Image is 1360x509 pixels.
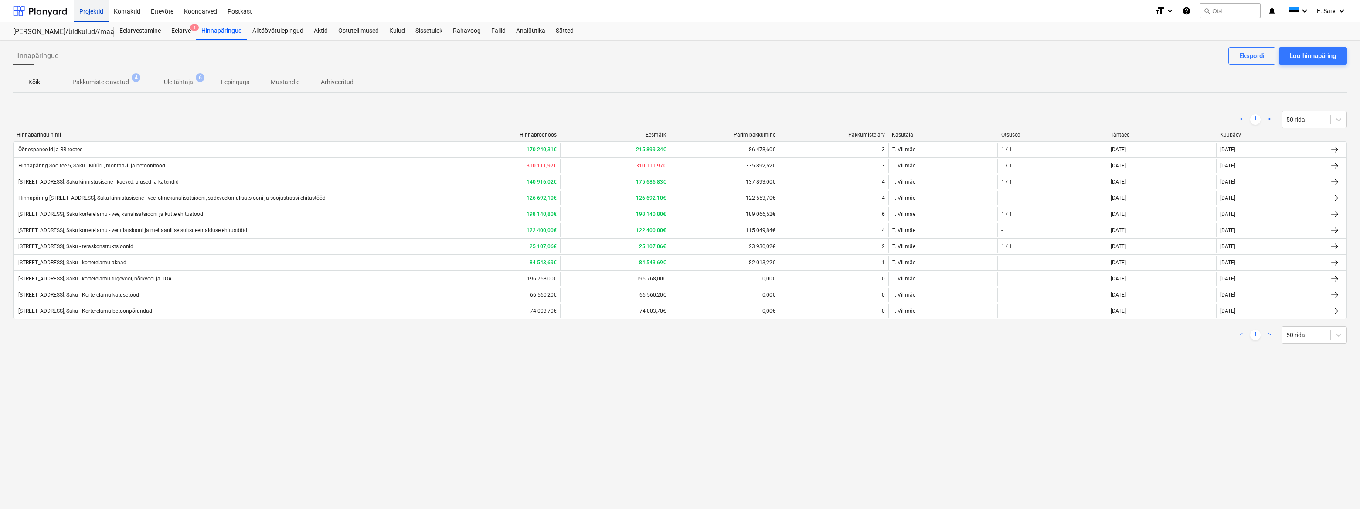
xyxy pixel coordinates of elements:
[17,243,133,249] div: [STREET_ADDRESS], Saku - teraskonstruktsioonid
[882,243,885,249] div: 2
[1001,163,1012,169] div: 1 / 1
[17,132,447,138] div: Hinnapäringu nimi
[511,22,551,40] a: Analüütika
[670,191,779,205] div: 122 553,70€
[1336,6,1347,16] i: keyboard_arrow_down
[530,243,557,249] b: 25 107,06€
[451,272,560,286] div: 196 768,00€
[1165,6,1175,16] i: keyboard_arrow_down
[17,292,139,298] div: [STREET_ADDRESS], Saku - Korterelamu katusetööd
[1111,179,1126,185] div: [DATE]
[527,211,557,217] b: 198 140,80€
[882,179,885,185] div: 4
[166,22,196,40] div: Eelarve
[1001,292,1003,298] div: -
[333,22,384,40] a: Ostutellimused
[882,227,885,233] div: 4
[410,22,448,40] a: Sissetulek
[1111,195,1126,201] div: [DATE]
[196,73,204,82] span: 6
[1220,243,1235,249] div: [DATE]
[670,143,779,157] div: 86 478,60€
[72,78,129,87] p: Pakkumistele avatud
[636,195,666,201] b: 126 692,10€
[888,256,998,270] div: T. Villmäe
[1220,211,1235,217] div: [DATE]
[882,163,885,169] div: 3
[1001,211,1012,217] div: 1 / 1
[17,195,326,201] div: Hinnapäring [STREET_ADDRESS], Saku kinnistusisene - vee, olmekanalisatsiooni, sadeveekanalisatsio...
[888,288,998,302] div: T. Villmäe
[636,179,666,185] b: 175 686,83€
[888,304,998,318] div: T. Villmäe
[1001,276,1003,282] div: -
[888,239,998,253] div: T. Villmäe
[892,132,994,138] div: Kasutaja
[551,22,579,40] a: Sätted
[166,22,196,40] a: Eelarve1
[670,304,779,318] div: 0,00€
[1220,227,1235,233] div: [DATE]
[1111,276,1126,282] div: [DATE]
[636,227,666,233] b: 122 400,00€
[888,272,998,286] div: T. Villmäe
[670,256,779,270] div: 82 013,22€
[527,179,557,185] b: 140 916,02€
[132,73,140,82] span: 4
[448,22,486,40] a: Rahavoog
[1289,50,1336,61] div: Loo hinnapäring
[882,308,885,314] div: 0
[271,78,300,87] p: Mustandid
[673,132,775,138] div: Parim pakkumine
[486,22,511,40] div: Failid
[114,22,166,40] a: Eelarvestamine
[17,260,126,266] div: [STREET_ADDRESS], Saku - korterelamu aknad
[1111,132,1213,138] div: Tähtaeg
[882,276,885,282] div: 0
[882,195,885,201] div: 4
[1001,308,1003,314] div: -
[247,22,309,40] a: Alltöövõtulepingud
[1111,211,1126,217] div: [DATE]
[527,163,557,169] b: 310 111,97€
[321,78,354,87] p: Arhiveeritud
[888,159,998,173] div: T. Villmäe
[384,22,410,40] a: Kulud
[1111,227,1126,233] div: [DATE]
[190,24,199,31] span: 1
[782,132,885,138] div: Pakkumiste arv
[1299,6,1310,16] i: keyboard_arrow_down
[1236,330,1247,340] a: Previous page
[1250,330,1261,340] a: Page 1 is your current page
[527,227,557,233] b: 122 400,00€
[1200,3,1261,18] button: Otsi
[670,175,779,189] div: 137 893,00€
[1220,292,1235,298] div: [DATE]
[636,211,666,217] b: 198 140,80€
[17,147,83,153] div: Õõnespaneelid ja RB-tooted
[888,207,998,221] div: T. Villmäe
[670,272,779,286] div: 0,00€
[196,22,247,40] a: Hinnapäringud
[1264,114,1275,125] a: Next page
[1111,308,1126,314] div: [DATE]
[670,239,779,253] div: 23 930,02€
[1236,114,1247,125] a: Previous page
[530,260,557,266] b: 84 543,69€
[888,191,998,205] div: T. Villmäe
[17,308,152,314] div: [STREET_ADDRESS], Saku - Korterelamu betoonpõrandad
[1220,132,1323,138] div: Kuupäev
[309,22,333,40] div: Aktid
[670,288,779,302] div: 0,00€
[1220,163,1235,169] div: [DATE]
[1001,195,1003,201] div: -
[1111,147,1126,153] div: [DATE]
[636,163,666,169] b: 310 111,97€
[1204,7,1210,14] span: search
